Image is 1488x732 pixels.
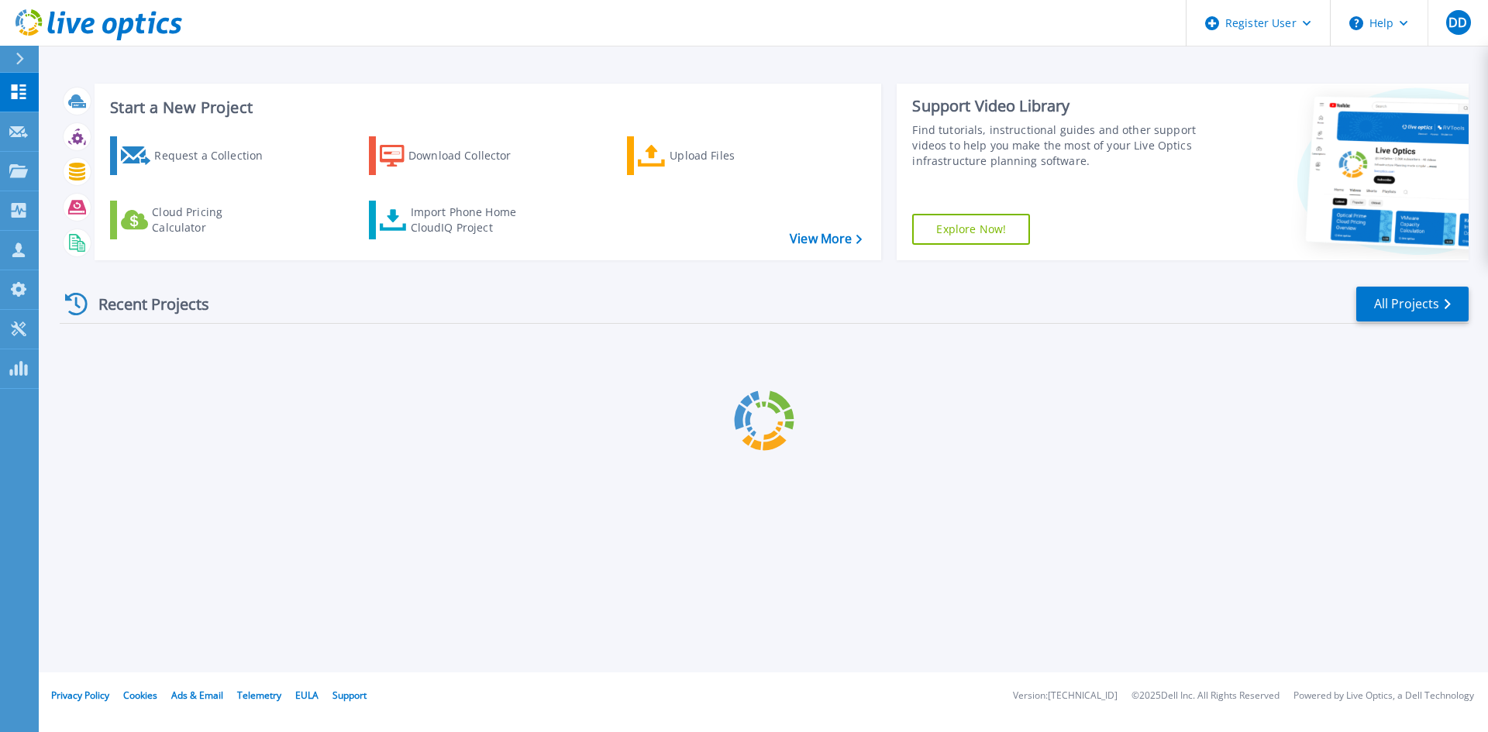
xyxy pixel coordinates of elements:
a: Upload Files [627,136,800,175]
div: Cloud Pricing Calculator [152,204,276,235]
a: Privacy Policy [51,689,109,702]
a: Telemetry [237,689,281,702]
a: Download Collector [369,136,542,175]
a: Ads & Email [171,689,223,702]
div: Download Collector [408,140,532,171]
a: Cookies [123,689,157,702]
li: Version: [TECHNICAL_ID] [1013,691,1118,701]
div: Find tutorials, instructional guides and other support videos to help you make the most of your L... [912,122,1204,169]
div: Upload Files [670,140,794,171]
a: EULA [295,689,319,702]
div: Support Video Library [912,96,1204,116]
div: Recent Projects [60,285,230,323]
span: DD [1448,16,1467,29]
li: © 2025 Dell Inc. All Rights Reserved [1131,691,1280,701]
h3: Start a New Project [110,99,862,116]
a: Cloud Pricing Calculator [110,201,283,239]
div: Request a Collection [154,140,278,171]
a: View More [790,232,862,246]
a: Explore Now! [912,214,1030,245]
a: Support [332,689,367,702]
div: Import Phone Home CloudIQ Project [411,204,532,235]
li: Powered by Live Optics, a Dell Technology [1293,691,1474,701]
a: All Projects [1356,287,1469,321]
a: Request a Collection [110,136,283,175]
